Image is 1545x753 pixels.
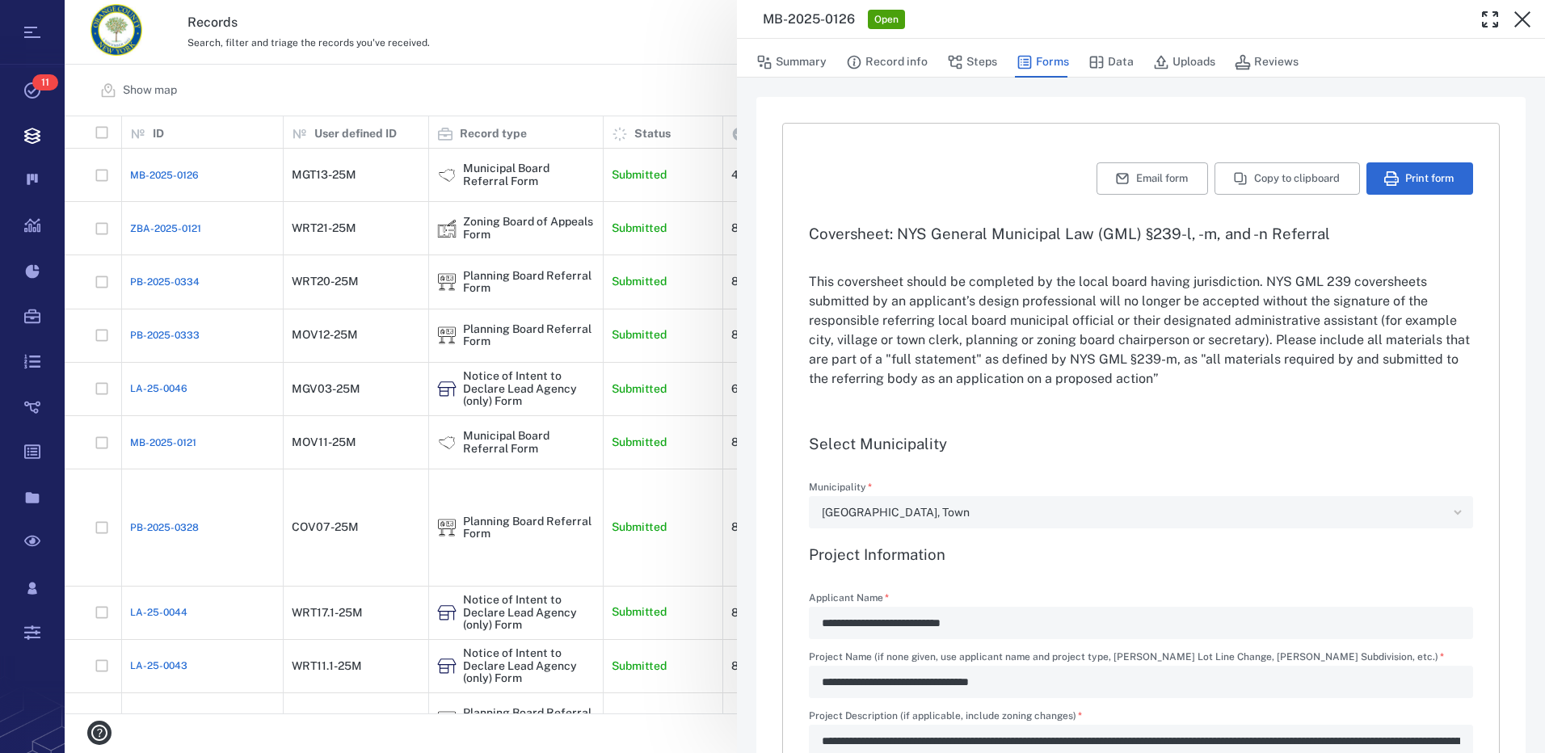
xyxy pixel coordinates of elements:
[756,47,827,78] button: Summary
[1235,47,1299,78] button: Reviews
[1215,162,1360,195] button: Copy to clipboard
[947,47,997,78] button: Steps
[809,711,1473,725] label: Project Description (if applicable, include zoning changes)
[846,47,928,78] button: Record info
[809,272,1473,389] p: This coversheet should be completed by the local board having jurisdiction. NYS GML 239 covershee...
[32,74,58,90] span: 11
[809,666,1473,698] div: Project Name (if none given, use applicant name and project type, e.g. Smith Lot Line Change, Jon...
[809,593,1473,607] label: Applicant Name
[36,11,69,26] span: Help
[1088,47,1134,78] button: Data
[822,503,1447,522] div: [GEOGRAPHIC_DATA], Town
[1366,162,1473,195] button: Print form
[1506,3,1539,36] button: Close
[763,10,855,29] h3: MB-2025-0126
[871,13,902,27] span: Open
[1017,47,1069,78] button: Forms
[1097,162,1208,195] button: Email form
[1474,3,1506,36] button: Toggle Fullscreen
[809,607,1473,639] div: Applicant Name
[1153,47,1215,78] button: Uploads
[809,224,1473,243] h3: Coversheet: NYS General Municipal Law (GML) §239-l, -m, and -n Referral
[809,496,1473,528] div: Municipality
[809,545,1473,564] h3: Project Information
[809,482,1473,496] label: Municipality
[809,434,1473,453] h3: Select Municipality
[809,652,1473,666] label: Project Name (if none given, use applicant name and project type, [PERSON_NAME] Lot Line Change, ...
